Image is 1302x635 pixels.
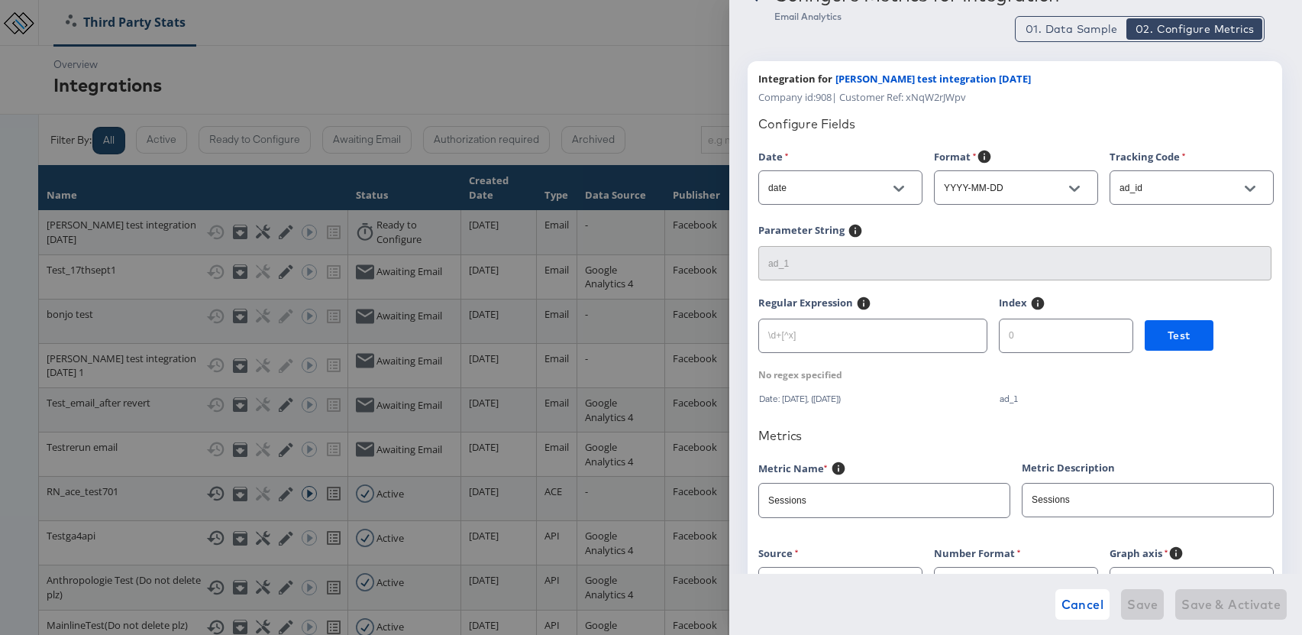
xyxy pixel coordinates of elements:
div: Configure Fields [758,116,1271,131]
label: Number Format [934,546,1021,561]
span: [PERSON_NAME] test integration [DATE] [835,72,1031,86]
div: No regex specified [758,368,842,381]
span: Integration for [758,72,832,86]
label: Metric Name [758,461,828,480]
label: Index [999,296,1027,315]
label: Tracking Code [1110,149,1186,164]
div: Metrics [758,428,1271,443]
input: \d+[^x] [759,313,987,346]
span: Test [1168,326,1191,345]
button: Open [1239,177,1262,200]
label: Regular Expression [758,296,853,315]
label: Graph axis [1110,546,1168,565]
a: Test [1145,320,1213,368]
label: Metric Description [1022,461,1115,475]
div: ad_1 [999,394,1271,404]
button: Configure Metrics [1126,18,1262,40]
input: e.g. SAID= [759,241,1271,274]
span: Company id: 908 | Customer Ref: xNqW2rJWpv [758,90,966,105]
button: Open [1063,177,1086,200]
label: Parameter String [758,223,845,242]
span: 02. Configure Metrics [1136,21,1254,37]
div: Email Analytics [774,11,1284,23]
button: Test [1145,320,1213,351]
button: Open [887,177,910,200]
label: Source [758,546,799,561]
button: Cancel [1055,589,1110,620]
div: Date: [DATE], ([DATE]) [758,394,987,404]
button: Data Sample [1017,18,1126,40]
label: Format [934,149,977,168]
label: Date [758,149,789,164]
span: 01. Data Sample [1026,21,1117,37]
input: 0 [1000,313,1132,346]
span: Cancel [1061,594,1104,615]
